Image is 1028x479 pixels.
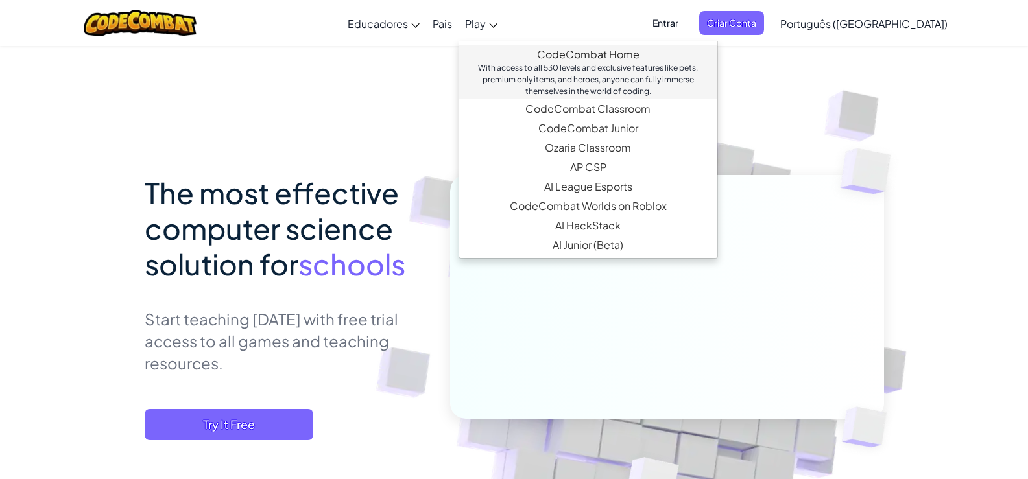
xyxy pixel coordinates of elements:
a: CodeCombat Classroom [459,99,717,119]
img: Overlap cubes [820,380,917,474]
div: With access to all 530 levels and exclusive features like pets, premium only items, and heroes, a... [472,62,704,97]
a: AP CSPEndorsed by the College Board, our AP CSP curriculum provides game-based and turnkey tools ... [459,158,717,177]
a: CodeCombat HomeWith access to all 530 levels and exclusive features like pets, premium only items... [459,45,717,99]
button: Entrar [645,11,686,35]
a: Ozaria ClassroomAn enchanting narrative coding adventure that establishes the fundamentals of com... [459,138,717,158]
a: AI HackStackThe first generative AI companion tool specifically crafted for those new to AI with ... [459,216,717,235]
button: Criar Conta [699,11,764,35]
a: Pais [426,6,459,41]
img: CodeCombat logo [84,10,197,36]
img: Overlap cubes [815,117,927,226]
span: Play [465,17,486,30]
button: Try It Free [145,409,313,440]
a: CodeCombat JuniorOur flagship K-5 curriculum features a progression of learning levels that teach... [459,119,717,138]
a: AI League EsportsAn epic competitive coding esports platform that encourages creative programming... [459,177,717,196]
a: CodeCombat Worlds on RobloxThis MMORPG teaches Lua coding and provides a real-world platform to c... [459,196,717,216]
span: The most effective computer science solution for [145,174,399,282]
span: schools [298,246,405,282]
a: Educadores [341,6,426,41]
span: Educadores [348,17,408,30]
a: AI Junior (Beta)Introduces multimodal generative AI in a simple and intuitive platform designed s... [459,235,717,255]
p: Start teaching [DATE] with free trial access to all games and teaching resources. [145,308,431,374]
a: Play [459,6,504,41]
a: Português ([GEOGRAPHIC_DATA]) [774,6,954,41]
span: Português ([GEOGRAPHIC_DATA]) [780,17,948,30]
